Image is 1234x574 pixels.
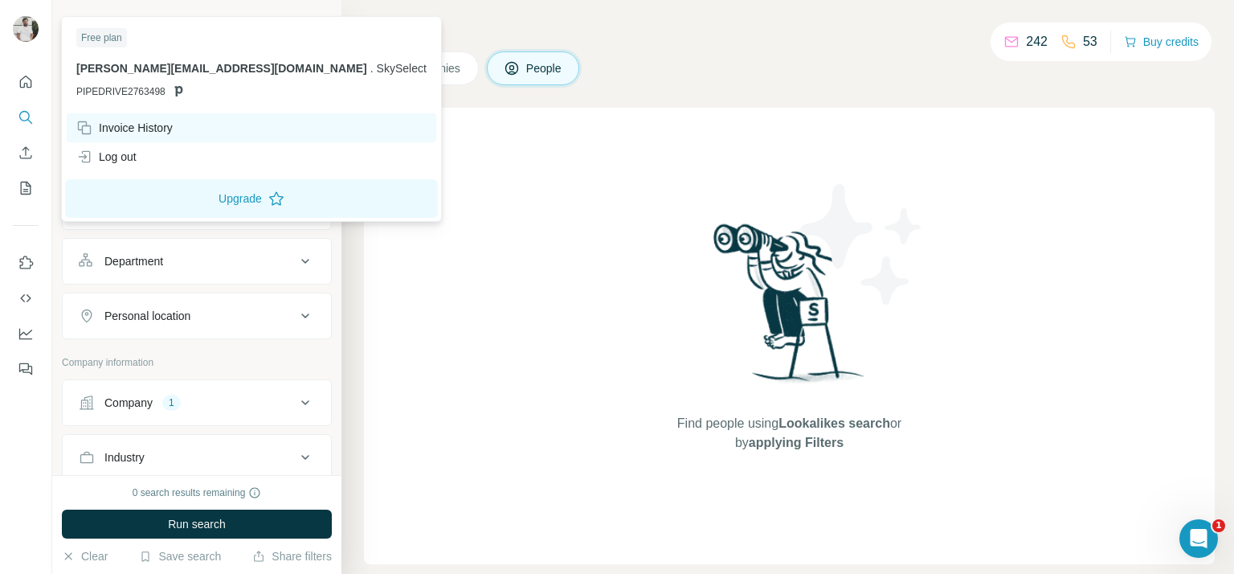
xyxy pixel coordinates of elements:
div: 1 [162,396,181,410]
span: SkySelect [377,62,427,75]
iframe: Intercom live chat [1179,519,1218,558]
span: [PERSON_NAME][EMAIL_ADDRESS][DOMAIN_NAME] [76,62,367,75]
button: Hide [280,10,341,34]
button: Department [63,242,331,281]
button: Enrich CSV [13,138,39,167]
button: Use Surfe on LinkedIn [13,248,39,277]
button: Quick start [13,68,39,96]
button: Clear [62,548,108,564]
span: People [526,60,563,76]
div: Log out [76,149,137,165]
button: Personal location [63,297,331,335]
img: Surfe Illustration - Woman searching with binoculars [706,219,873,399]
button: Industry [63,438,331,477]
button: Company1 [63,383,331,422]
button: Upgrade [65,179,438,218]
button: Run search [62,510,332,539]
button: My lists [13,174,39,203]
span: Lookalikes search [778,416,890,430]
span: PIPEDRIVE2763498 [76,84,165,99]
p: 242 [1026,32,1048,51]
div: 0 search results remaining [133,486,262,500]
div: Free plan [76,28,127,47]
button: Use Surfe API [13,284,39,313]
p: 53 [1083,32,1097,51]
p: Company information [62,355,332,370]
div: Personal location [104,308,190,324]
h4: Search [364,19,1215,42]
div: Invoice History [76,120,173,136]
div: Industry [104,449,145,465]
span: . [370,62,374,75]
img: Avatar [13,16,39,42]
span: applying Filters [749,436,844,449]
button: Search [13,103,39,132]
div: Company [104,395,153,411]
img: Surfe Illustration - Stars [790,172,934,317]
button: Feedback [13,355,39,383]
button: Dashboard [13,319,39,348]
span: Find people using or by [660,414,917,453]
span: 1 [1212,519,1225,532]
div: New search [62,14,112,29]
button: Save search [139,548,221,564]
button: Share filters [252,548,332,564]
span: Run search [168,516,226,532]
div: Department [104,253,163,269]
button: Buy credits [1124,31,1199,53]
